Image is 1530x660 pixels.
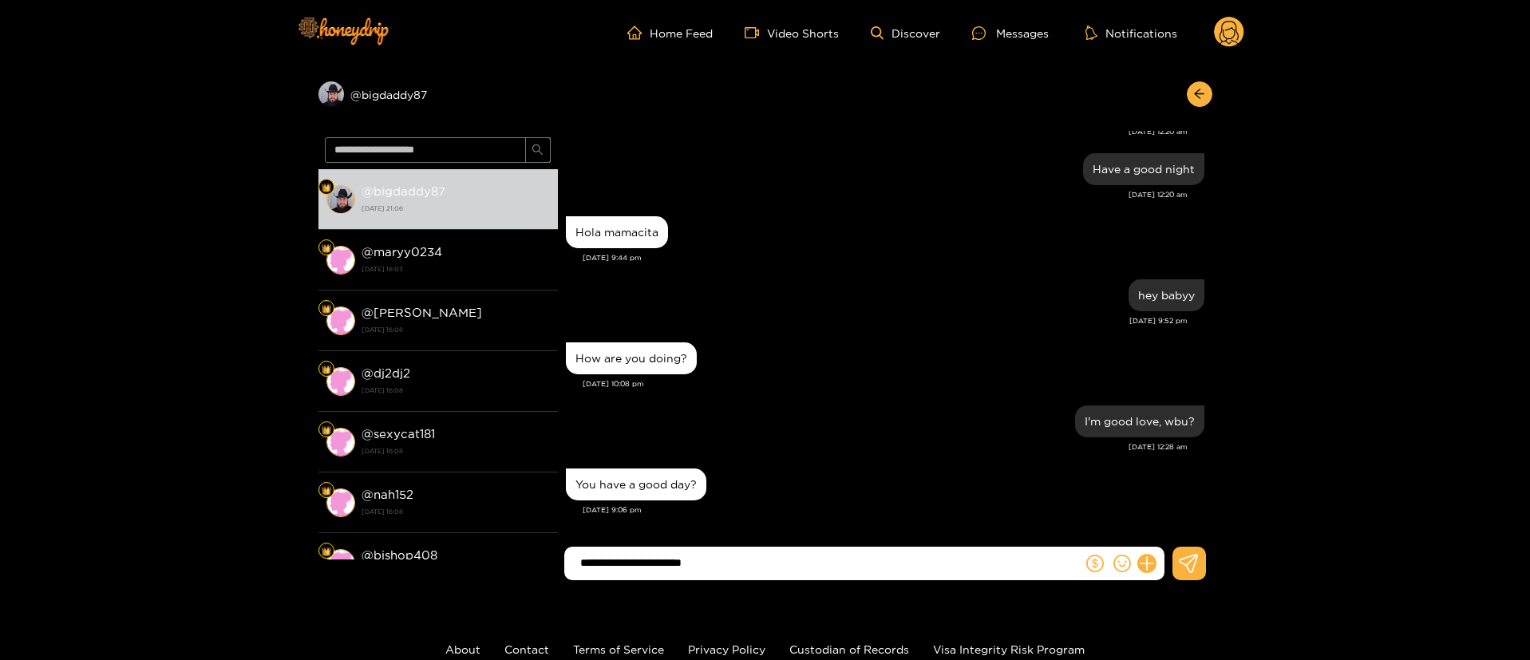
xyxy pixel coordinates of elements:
[362,262,550,276] strong: [DATE] 18:03
[326,306,355,335] img: conversation
[326,488,355,517] img: conversation
[362,184,445,198] strong: @ bigdaddy87
[326,367,355,396] img: conversation
[1086,555,1104,572] span: dollar
[573,643,664,655] a: Terms of Service
[362,245,442,259] strong: @ maryy0234
[1187,81,1212,107] button: arrow-left
[688,643,765,655] a: Privacy Policy
[362,383,550,397] strong: [DATE] 16:08
[566,216,668,248] div: Oct. 1, 9:44 pm
[566,315,1188,326] div: [DATE] 9:52 pm
[1193,88,1205,101] span: arrow-left
[1129,279,1204,311] div: Oct. 1, 9:52 pm
[326,428,355,456] img: conversation
[583,252,1204,263] div: [DATE] 9:44 pm
[362,201,550,215] strong: [DATE] 21:06
[627,26,713,40] a: Home Feed
[362,427,435,441] strong: @ sexycat181
[745,26,839,40] a: Video Shorts
[745,26,767,40] span: video-camera
[326,185,355,214] img: conversation
[362,488,413,501] strong: @ nah152
[362,548,437,562] strong: @ bishop408
[566,189,1188,200] div: [DATE] 12:20 am
[322,365,331,374] img: Fan Level
[362,504,550,519] strong: [DATE] 16:08
[972,24,1049,42] div: Messages
[362,444,550,458] strong: [DATE] 16:08
[1093,163,1195,176] div: Have a good night
[1138,289,1195,302] div: hey babyy
[525,137,551,163] button: search
[445,643,480,655] a: About
[871,26,940,40] a: Discover
[566,342,697,374] div: Oct. 1, 10:08 pm
[1113,555,1131,572] span: smile
[575,352,687,365] div: How are you doing?
[326,549,355,578] img: conversation
[933,643,1085,655] a: Visa Integrity Risk Program
[322,304,331,314] img: Fan Level
[362,306,482,319] strong: @ [PERSON_NAME]
[789,643,909,655] a: Custodian of Records
[1083,551,1107,575] button: dollar
[362,322,550,337] strong: [DATE] 16:08
[322,547,331,556] img: Fan Level
[583,378,1204,389] div: [DATE] 10:08 pm
[322,243,331,253] img: Fan Level
[362,366,410,380] strong: @ dj2dj2
[326,246,355,275] img: conversation
[322,183,331,192] img: Fan Level
[322,425,331,435] img: Fan Level
[1083,153,1204,185] div: Sep. 30, 12:20 am
[575,478,697,491] div: You have a good day?
[583,504,1204,516] div: [DATE] 9:06 pm
[566,441,1188,453] div: [DATE] 12:28 am
[627,26,650,40] span: home
[504,643,549,655] a: Contact
[1085,415,1195,428] div: I'm good love, wbu?
[1081,25,1182,41] button: Notifications
[318,81,558,107] div: @bigdaddy87
[1075,405,1204,437] div: Oct. 2, 12:28 am
[575,226,658,239] div: Hola mamacita
[322,486,331,496] img: Fan Level
[566,126,1188,137] div: [DATE] 12:20 am
[532,144,544,157] span: search
[566,468,706,500] div: Oct. 2, 9:06 pm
